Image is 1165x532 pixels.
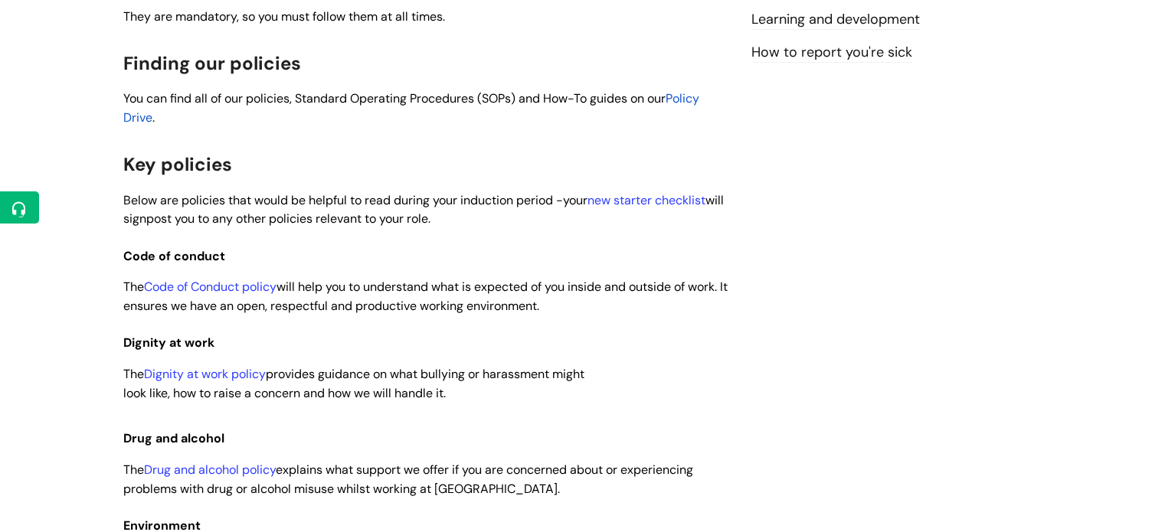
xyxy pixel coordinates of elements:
a: Dignity at work policy [144,366,266,382]
a: new starter checklist [587,192,705,208]
span: Dignity at work [123,335,214,351]
a: Learning and development [751,10,920,30]
a: Code of Conduct policy [144,279,277,295]
span: look like, how to raise a concern and how we will handle it. [123,385,446,401]
a: How to report you're sick [751,43,912,63]
span: They are mandatory, so you must follow them at all times. [123,8,445,24]
span: Key policies [123,152,232,176]
a: Drug and alcohol policy [144,462,276,478]
a: Policy Drive [123,90,699,126]
span: The explains what support we offer if you are concerned about or experiencing problems with drug ... [123,462,693,497]
span: . [152,109,155,126]
span: Below are policies that would be helpful to read during your induction period - [123,192,563,208]
span: Finding our policies [123,51,301,75]
span: Code of conduct [123,248,225,264]
span: The will help you to understand what is expected of you inside and outside of work. It ensures we... [123,279,728,314]
span: Drug and alcohol [123,430,224,446]
span: The provides guidance on what bullying or harassment might [123,366,584,382]
span: You can find all of our policies, Standard Operating Procedures (SOPs) and How-To guides on our [123,90,666,106]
